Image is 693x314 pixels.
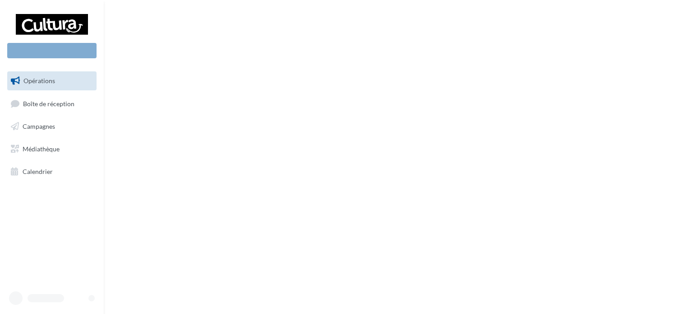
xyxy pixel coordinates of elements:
span: Médiathèque [23,145,60,153]
a: Opérations [5,71,98,90]
a: Campagnes [5,117,98,136]
span: Boîte de réception [23,99,74,107]
span: Calendrier [23,167,53,175]
span: Opérations [23,77,55,84]
a: Calendrier [5,162,98,181]
a: Médiathèque [5,140,98,159]
div: Nouvelle campagne [7,43,97,58]
a: Boîte de réception [5,94,98,113]
span: Campagnes [23,122,55,130]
